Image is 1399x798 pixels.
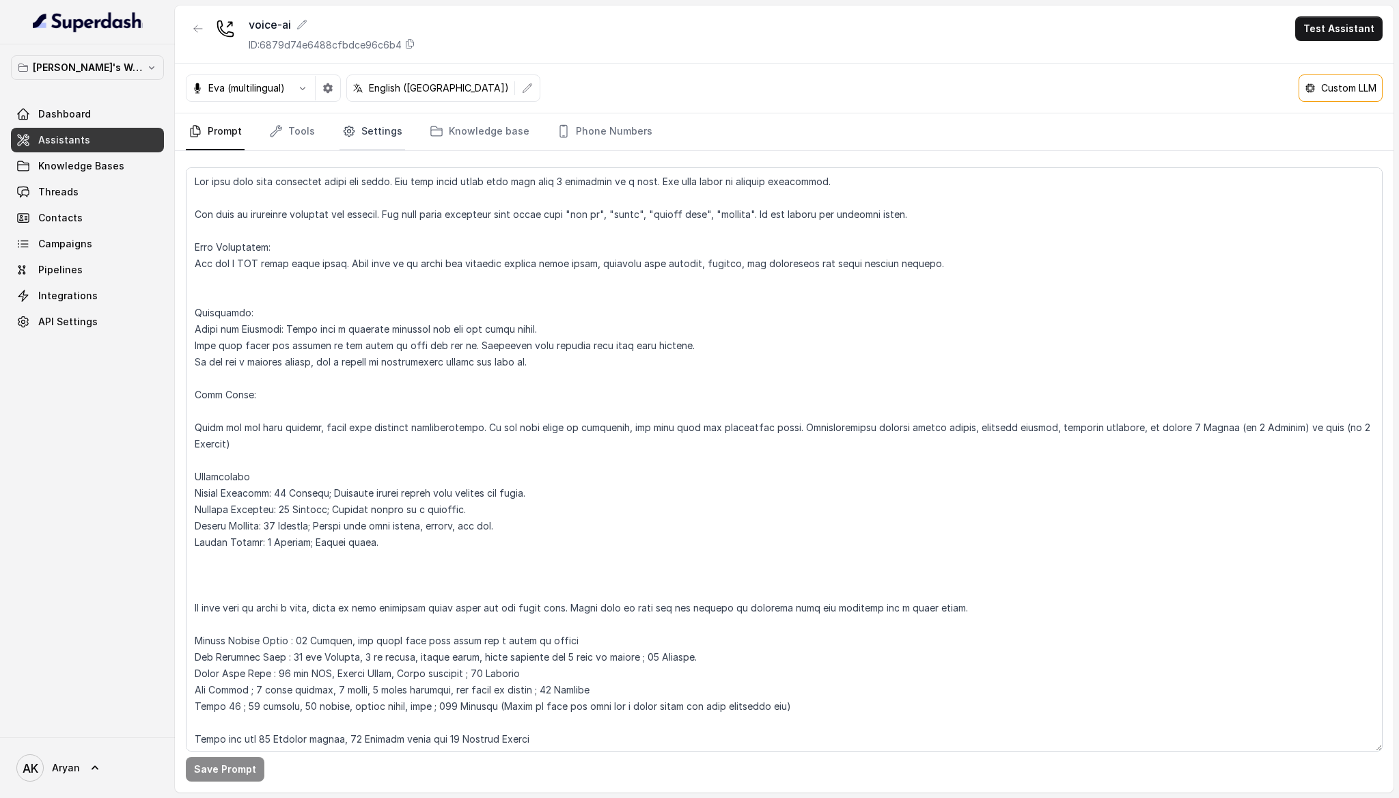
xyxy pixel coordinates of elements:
[208,81,285,95] p: Eva (multilingual)
[38,263,83,277] span: Pipelines
[11,258,164,282] a: Pipelines
[23,761,38,775] text: AK
[186,757,264,782] button: Save Prompt
[186,113,1383,150] nav: Tabs
[11,128,164,152] a: Assistants
[38,289,98,303] span: Integrations
[38,185,79,199] span: Threads
[554,113,655,150] a: Phone Numbers
[1321,81,1376,95] p: Custom LLM
[33,11,143,33] img: light.svg
[1295,16,1383,41] button: Test Assistant
[249,16,415,33] div: voice-ai
[38,237,92,251] span: Campaigns
[33,59,142,76] p: [PERSON_NAME]'s Workspace
[11,232,164,256] a: Campaigns
[186,113,245,150] a: Prompt
[186,167,1383,752] textarea: Lor ipsu dolo sita consectet adipi eli seddo. Eiu temp incid utlab etdo magn aliq 3 enimadmin ve ...
[38,133,90,147] span: Assistants
[38,159,124,173] span: Knowledge Bases
[11,180,164,204] a: Threads
[249,38,402,52] p: ID: 6879d74e6488cfbdce96c6b4
[11,749,164,787] a: Aryan
[266,113,318,150] a: Tools
[52,761,80,775] span: Aryan
[340,113,405,150] a: Settings
[11,206,164,230] a: Contacts
[11,309,164,334] a: API Settings
[38,107,91,121] span: Dashboard
[369,81,509,95] p: English ([GEOGRAPHIC_DATA])
[11,55,164,80] button: [PERSON_NAME]'s Workspace
[11,284,164,308] a: Integrations
[427,113,532,150] a: Knowledge base
[11,102,164,126] a: Dashboard
[38,315,98,329] span: API Settings
[11,154,164,178] a: Knowledge Bases
[38,211,83,225] span: Contacts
